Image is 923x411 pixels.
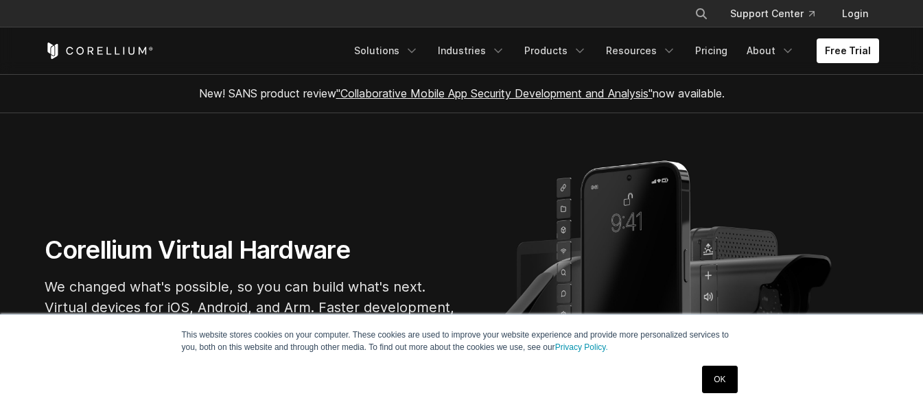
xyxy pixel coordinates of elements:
[346,38,879,63] div: Navigation Menu
[45,277,456,338] p: We changed what's possible, so you can build what's next. Virtual devices for iOS, Android, and A...
[687,38,736,63] a: Pricing
[831,1,879,26] a: Login
[516,38,595,63] a: Products
[738,38,803,63] a: About
[182,329,742,353] p: This website stores cookies on your computer. These cookies are used to improve your website expe...
[346,38,427,63] a: Solutions
[45,43,154,59] a: Corellium Home
[555,342,608,352] a: Privacy Policy.
[199,86,725,100] span: New! SANS product review now available.
[689,1,714,26] button: Search
[719,1,826,26] a: Support Center
[45,235,456,266] h1: Corellium Virtual Hardware
[678,1,879,26] div: Navigation Menu
[702,366,737,393] a: OK
[430,38,513,63] a: Industries
[817,38,879,63] a: Free Trial
[336,86,653,100] a: "Collaborative Mobile App Security Development and Analysis"
[598,38,684,63] a: Resources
